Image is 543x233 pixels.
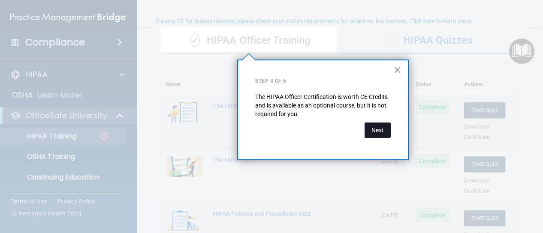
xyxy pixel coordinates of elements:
div: HIPAA Officer Training [161,28,340,54]
button: Next [365,122,391,138]
p: The HIPAA Officer Certification is worth CE Credits and is available as an optional course, but i... [255,93,391,118]
iframe: Drift Widget Chat Controller [500,174,533,206]
span: ✓ [190,34,200,47]
p: Step 4 of 6 [255,78,391,85]
button: Close [393,63,401,77]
